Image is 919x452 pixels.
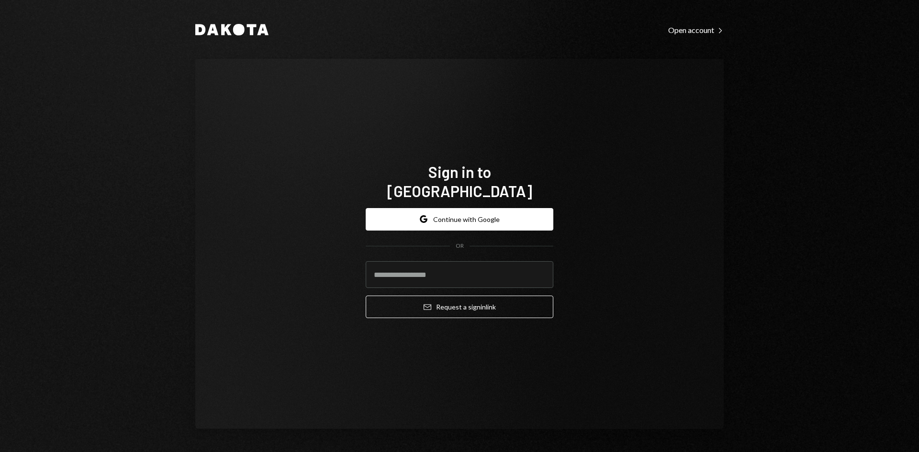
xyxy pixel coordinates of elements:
button: Continue with Google [366,208,553,231]
div: OR [456,242,464,250]
h1: Sign in to [GEOGRAPHIC_DATA] [366,162,553,200]
button: Request a signinlink [366,296,553,318]
div: Open account [668,25,724,35]
a: Open account [668,24,724,35]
